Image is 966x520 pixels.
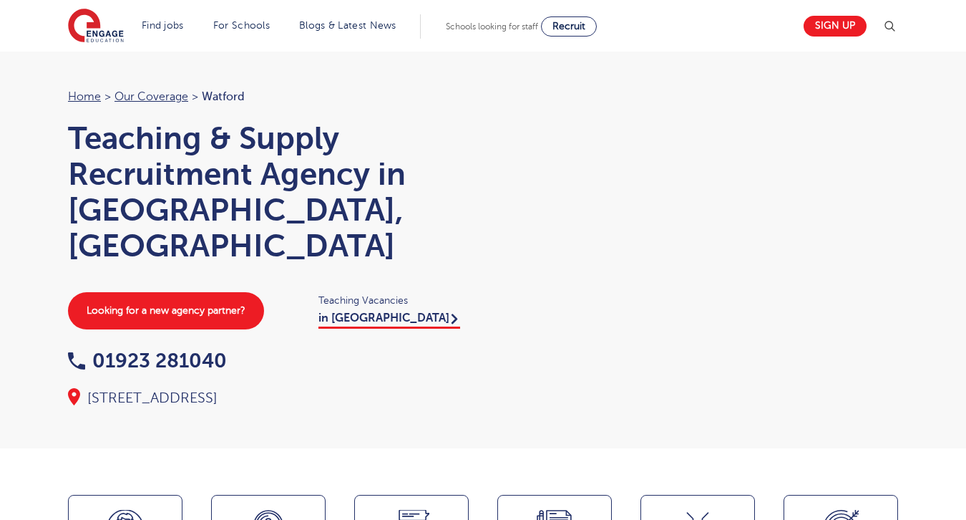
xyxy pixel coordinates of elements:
[446,21,538,32] span: Schools looking for staff
[68,87,469,106] nav: breadcrumb
[68,350,227,372] a: 01923 281040
[114,90,188,103] a: Our coverage
[213,20,270,31] a: For Schools
[142,20,184,31] a: Find jobs
[804,16,867,37] a: Sign up
[202,90,245,103] span: Watford
[541,16,597,37] a: Recruit
[68,120,469,264] h1: Teaching & Supply Recruitment Agency in [GEOGRAPHIC_DATA], [GEOGRAPHIC_DATA]
[192,90,198,103] span: >
[68,388,469,408] div: [STREET_ADDRESS]
[299,20,396,31] a: Blogs & Latest News
[68,292,264,329] a: Looking for a new agency partner?
[104,90,111,103] span: >
[552,21,585,32] span: Recruit
[68,90,101,103] a: Home
[318,312,460,329] a: in [GEOGRAPHIC_DATA]
[68,9,124,44] img: Engage Education
[318,292,469,309] span: Teaching Vacancies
